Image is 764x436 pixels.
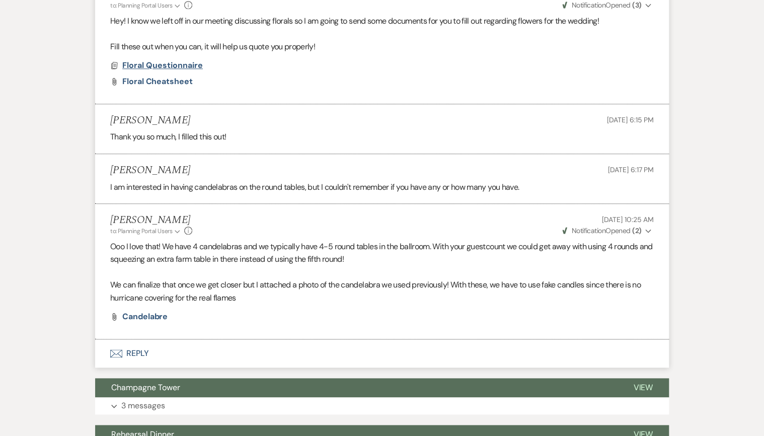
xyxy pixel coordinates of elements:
[122,78,193,86] a: Floral Cheatsheet
[632,1,641,10] strong: ( 3 )
[562,1,641,10] span: Opened
[110,240,654,266] p: Ooo I love that! We have 4 candelabras and we typically have 4-5 round tables in the ballroom. Wi...
[122,311,168,322] span: Candelabre
[110,40,654,53] p: Fill these out when you can, it will help us quote you properly!
[608,165,654,174] span: [DATE] 6:17 PM
[95,397,669,414] button: 3 messages
[571,1,605,10] span: Notification
[632,226,641,235] strong: ( 2 )
[122,313,168,321] a: Candelabre
[95,378,617,397] button: Champagne Tower
[110,181,654,194] p: I am interested in having candelabras on the round tables, but I couldn't remember if you have an...
[110,15,654,28] p: Hey! I know we left off in our meeting discussing florals so I am going to send some documents fo...
[617,378,669,397] button: View
[110,278,654,304] p: We can finalize that once we get closer but I attached a photo of the candelabra we used previous...
[110,227,182,236] button: to: Planning Portal Users
[602,215,654,224] span: [DATE] 10:25 AM
[95,339,669,368] button: Reply
[110,130,654,143] p: Thank you so much, I filled this out!
[122,59,205,71] button: Floral Questionnaire
[110,1,182,10] button: to: Planning Portal Users
[561,226,654,236] button: NotificationOpened (2)
[607,115,654,124] span: [DATE] 6:15 PM
[110,164,190,177] h5: [PERSON_NAME]
[633,382,653,393] span: View
[111,382,180,393] span: Champagne Tower
[122,60,203,70] span: Floral Questionnaire
[571,226,605,235] span: Notification
[562,226,641,235] span: Opened
[121,399,165,412] p: 3 messages
[110,114,190,127] h5: [PERSON_NAME]
[110,227,172,235] span: to: Planning Portal Users
[122,76,193,87] span: Floral Cheatsheet
[110,214,192,227] h5: [PERSON_NAME]
[110,2,172,10] span: to: Planning Portal Users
